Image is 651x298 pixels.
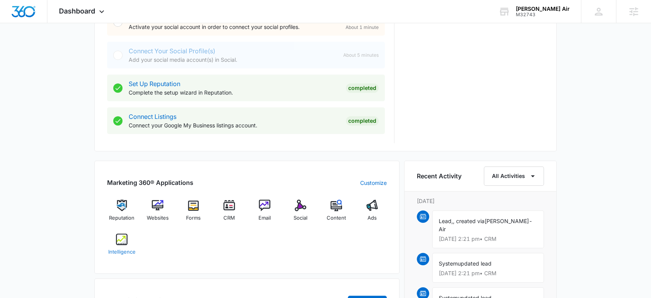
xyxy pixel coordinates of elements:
[59,7,95,15] span: Dashboard
[129,113,176,120] a: Connect Listings
[129,80,180,88] a: Set Up Reputation
[108,248,136,256] span: Intelligence
[439,260,458,267] span: System
[129,121,340,129] p: Connect your Google My Business listings account.
[214,200,244,227] a: CRM
[129,88,340,97] p: Complete the setup wizard in Reputation.
[346,83,379,93] div: Completed
[143,200,173,227] a: Websites
[129,56,337,64] p: Add your social media account(s) in Social.
[258,214,271,222] span: Email
[346,24,379,31] span: About 1 minute
[322,200,351,227] a: Content
[223,214,235,222] span: CRM
[439,218,532,232] span: [PERSON_NAME]-Air
[327,214,346,222] span: Content
[343,52,379,59] span: About 5 minutes
[516,6,570,12] div: account name
[346,116,379,125] div: Completed
[294,214,307,222] span: Social
[417,197,544,205] p: [DATE]
[250,200,280,227] a: Email
[439,271,537,276] p: [DATE] 2:21 pm • CRM
[417,171,461,181] h6: Recent Activity
[186,214,201,222] span: Forms
[107,178,193,187] h2: Marketing 360® Applications
[129,23,330,31] p: Activate your social account in order to connect your social profiles.
[147,214,169,222] span: Websites
[458,260,492,267] span: updated lead
[109,214,134,222] span: Reputation
[286,200,315,227] a: Social
[484,166,544,186] button: All Activities
[357,200,387,227] a: Ads
[107,200,137,227] a: Reputation
[453,218,485,224] span: , created via
[179,200,208,227] a: Forms
[516,12,570,17] div: account id
[439,236,537,242] p: [DATE] 2:21 pm • CRM
[439,218,453,224] span: Lead,
[367,214,377,222] span: Ads
[107,234,137,261] a: Intelligence
[360,179,387,187] a: Customize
